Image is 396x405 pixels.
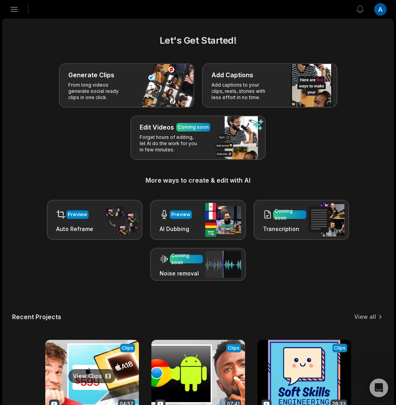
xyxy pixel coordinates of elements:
button: Ask a question [43,206,114,221]
img: Sam avatar [14,90,23,99]
h3: Noise removal [160,269,203,277]
img: Usama avatar [8,90,18,99]
div: • [DATE] [91,64,113,72]
div: Usama [28,35,46,43]
h2: Let's Get Started! [12,34,384,48]
h2: Recent Projects [12,313,61,321]
h3: Transcription [263,225,306,233]
button: Messages [78,243,156,275]
div: Coming soon [171,252,201,266]
h3: More ways to create & edit with AI [12,176,384,185]
a: View all [354,313,376,321]
h3: Generate Clips [68,70,114,80]
img: noise_removal.png [205,251,241,278]
span: yo [28,57,34,63]
div: Preview [171,211,190,218]
h3: Edit Videos [140,123,174,132]
div: [DEMOGRAPHIC_DATA] [28,64,90,72]
div: • [DATE] [40,93,62,101]
span: Messages [102,263,132,268]
h1: Messages [58,4,100,17]
p: From long videos generate social ready clips in one click. [68,82,129,101]
h3: AI Dubbing [160,225,192,233]
img: transcription.png [309,203,345,236]
div: Coming soon [275,208,305,222]
p: Add captions to your clips, reels, stories with less effort in no time. [211,82,272,101]
iframe: To enrich screen reader interactions, please activate Accessibility in Grammarly extension settings [369,378,388,397]
h3: Auto Reframe [56,225,93,233]
h3: Add Captions [211,70,253,80]
img: ai_dubbing.png [205,203,241,237]
div: Preview [68,211,87,218]
div: Coming soon [178,124,209,131]
div: • [DATE] [48,35,70,43]
span: Home [31,263,47,268]
img: auto_reframe.png [102,205,138,235]
p: Forget hours of editing, let AI do the work for you in few minutes. [140,134,200,153]
div: reap [26,93,38,101]
div: Close [137,3,151,17]
img: Profile image for Usama [9,27,25,43]
img: Profile image for Muhammad [9,56,25,72]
